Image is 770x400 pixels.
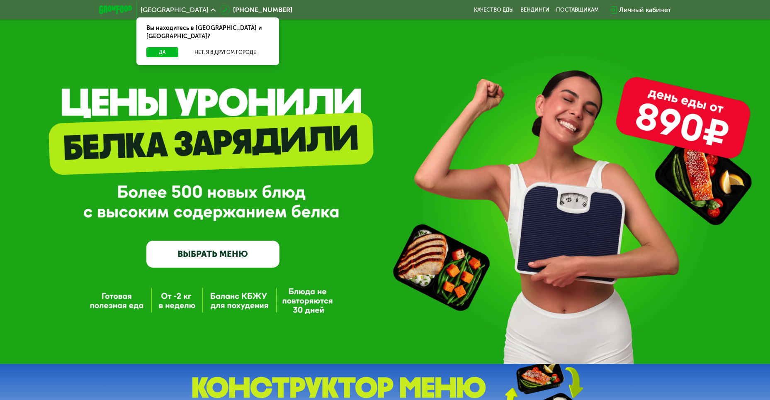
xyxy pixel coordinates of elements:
div: Личный кабинет [619,5,671,15]
button: Нет, я в другом городе [182,47,269,57]
span: [GEOGRAPHIC_DATA] [141,7,209,13]
a: Вендинги [520,7,549,13]
a: Качество еды [474,7,514,13]
div: поставщикам [556,7,599,13]
a: [PHONE_NUMBER] [220,5,292,15]
button: Да [146,47,178,57]
div: Вы находитесь в [GEOGRAPHIC_DATA] и [GEOGRAPHIC_DATA]? [136,17,279,47]
a: ВЫБРАТЬ МЕНЮ [146,241,279,267]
